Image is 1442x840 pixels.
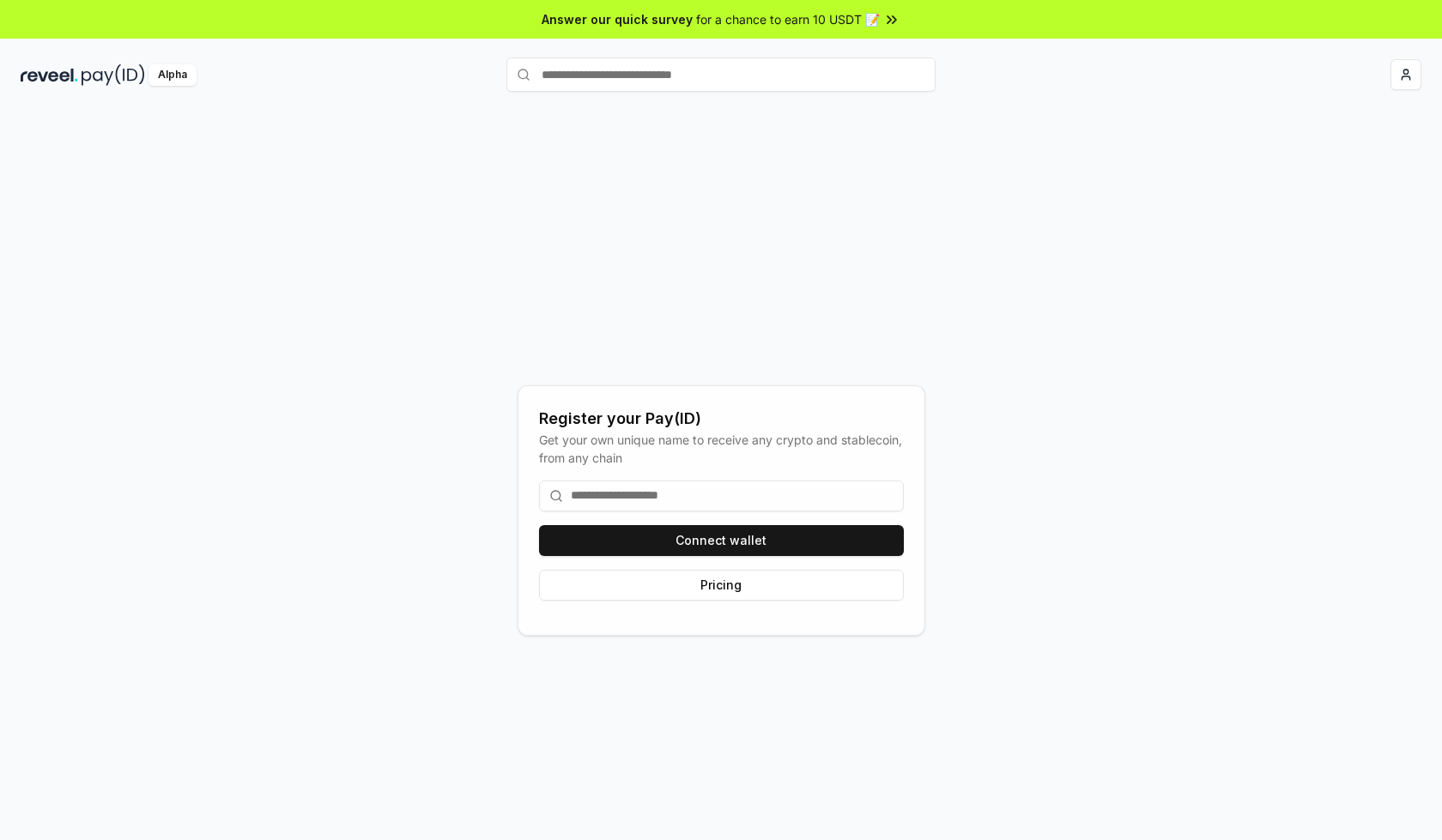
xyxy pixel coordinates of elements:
[696,10,880,28] span: for a chance to earn 10 USDT 📝
[539,407,904,431] div: Register your Pay(ID)
[539,570,904,601] button: Pricing
[542,10,693,28] span: Answer our quick survey
[148,64,197,86] div: Alpha
[21,64,78,86] img: reveel_dark
[82,64,145,86] img: pay_id
[539,525,904,556] button: Connect wallet
[539,431,904,467] div: Get your own unique name to receive any crypto and stablecoin, from any chain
